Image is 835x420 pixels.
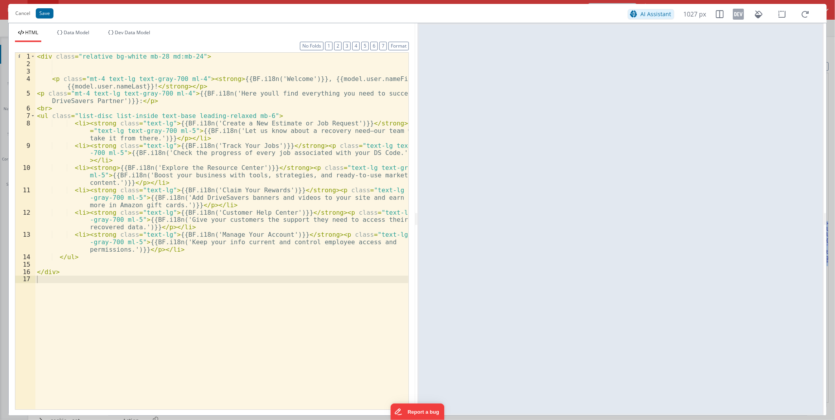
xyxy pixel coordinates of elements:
button: Format [388,42,409,50]
button: Save [36,8,53,18]
div: 1 [15,53,35,60]
iframe: Marker.io feedback button [391,403,445,420]
button: Cancel [11,8,34,19]
span: Dev Data Model [115,29,150,36]
button: 3 [343,42,351,50]
div: 14 [15,253,35,261]
div: 16 [15,268,35,276]
div: 10 [15,164,35,186]
div: 8 [15,120,35,142]
button: 5 [361,42,369,50]
button: 4 [352,42,360,50]
span: 1027 px [684,9,706,19]
span: HTML [25,29,38,36]
div: 7 [15,112,35,120]
button: 2 [334,42,342,50]
div: 3 [15,68,35,75]
div: 13 [15,231,35,253]
div: 4 [15,75,35,90]
button: 1 [325,42,333,50]
button: AI Assistant [628,9,674,19]
div: 11 [15,186,35,209]
div: 2 [15,60,35,68]
button: No Folds [300,42,324,50]
div: 15 [15,261,35,268]
button: 7 [379,42,387,50]
span: AI Assistant [641,10,671,18]
span: Data Model [64,29,89,36]
div: 9 [15,142,35,164]
div: 5 [15,90,35,105]
div: 6 [15,105,35,112]
div: 17 [15,275,35,283]
div: 12 [15,209,35,231]
button: 6 [370,42,378,50]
